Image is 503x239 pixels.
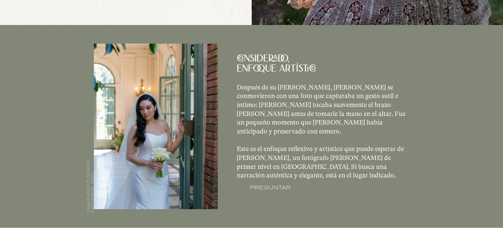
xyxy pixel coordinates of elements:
[237,54,289,64] font: considerado,
[237,65,316,74] font: enfoque artístico
[237,180,304,197] a: PREGUNTAR
[86,160,94,213] font: Fotógrafo [PERSON_NAME] en [GEOGRAPHIC_DATA]
[250,184,291,192] font: PREGUNTAR
[237,84,405,135] font: Después de su [PERSON_NAME], [PERSON_NAME] se conmovieron con una foto que capturaba un gesto sut...
[237,145,404,179] font: Este es el enfoque reflexivo y artístico que puede esperar de [PERSON_NAME], un fotógrafo [PERSON...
